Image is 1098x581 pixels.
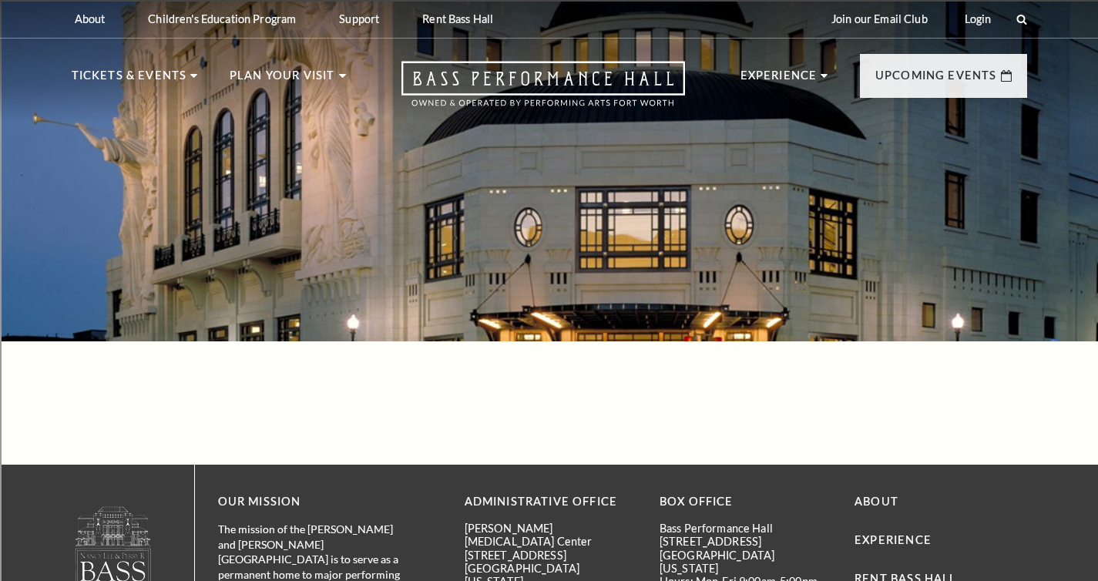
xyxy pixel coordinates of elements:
p: Tickets & Events [72,66,187,94]
p: Children's Education Program [148,12,296,25]
p: Experience [740,66,818,94]
p: Upcoming Events [875,66,997,94]
p: Plan Your Visit [230,66,335,94]
p: About [75,12,106,25]
p: Rent Bass Hall [422,12,493,25]
p: Support [339,12,379,25]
